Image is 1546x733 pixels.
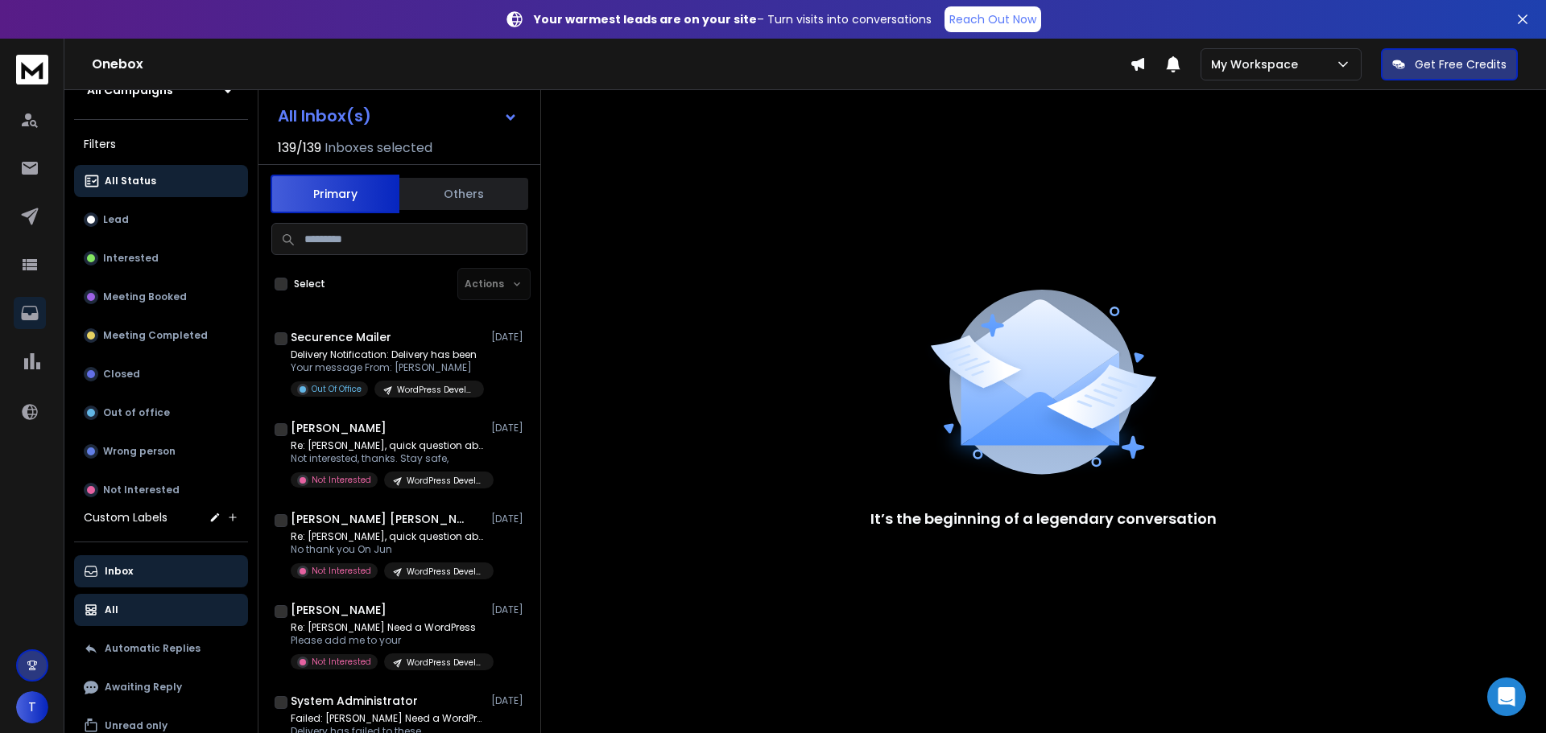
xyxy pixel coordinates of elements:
p: Re: [PERSON_NAME], quick question about [291,439,484,452]
p: No thank you On Jun [291,543,484,556]
p: [DATE] [491,603,527,616]
p: WordPress Development - August [397,384,474,396]
p: All Status [105,175,156,187]
p: [DATE] [491,694,527,707]
p: Please add me to your [291,634,484,647]
h1: Securence Mailer [291,329,391,345]
button: T [16,691,48,723]
p: Awaiting Reply [105,681,182,694]
button: Closed [74,358,248,390]
p: – Turn visits into conversations [534,11,932,27]
button: Meeting Booked [74,281,248,313]
a: Reach Out Now [945,6,1041,32]
p: Closed [103,368,140,381]
h1: [PERSON_NAME] [291,420,386,436]
h1: Onebox [92,55,1130,74]
p: WordPress Development - [DATE] [407,566,484,578]
p: Not Interested [312,656,371,668]
h1: [PERSON_NAME] [PERSON_NAME] [291,511,468,527]
h1: All Campaigns [87,82,173,98]
p: [DATE] [491,331,527,344]
button: Inbox [74,555,248,587]
button: Out of office [74,397,248,429]
h1: All Inbox(s) [278,108,371,124]
p: Delivery Notification: Delivery has been [291,348,484,361]
button: Get Free Credits [1381,48,1518,80]
h3: Filters [74,133,248,155]
p: Get Free Credits [1415,56,1507,72]
button: Primary [271,175,399,213]
label: Select [294,278,325,290]
p: [DATE] [491,422,527,434]
p: Unread only [105,719,167,732]
p: Failed: [PERSON_NAME] Need a WordPress [291,712,484,725]
p: Interested [103,252,159,265]
p: Re: [PERSON_NAME], quick question about [291,530,484,543]
button: Awaiting Reply [74,671,248,703]
p: Inbox [105,565,133,578]
p: Not Interested [312,474,371,486]
div: Open Intercom Messenger [1487,677,1526,716]
p: It’s the beginning of a legendary conversation [870,508,1217,530]
button: All Inbox(s) [265,100,531,132]
h1: [PERSON_NAME] [291,602,386,618]
p: Reach Out Now [949,11,1036,27]
button: Meeting Completed [74,319,248,352]
span: 139 / 139 [278,138,321,158]
p: Out of office [103,406,170,419]
p: All [105,603,118,616]
p: Lead [103,213,129,226]
strong: Your warmest leads are on your site [534,11,757,27]
button: Lead [74,204,248,236]
p: Not Interested [103,484,180,496]
button: All Status [74,165,248,197]
button: Wrong person [74,435,248,467]
p: [DATE] [491,513,527,525]
button: Others [399,176,528,212]
p: Not interested, thanks. Stay safe, [291,452,484,465]
button: All Campaigns [74,74,248,106]
p: Your message From: [PERSON_NAME] [291,361,484,374]
img: logo [16,55,48,84]
h3: Custom Labels [84,509,167,525]
p: Automatic Replies [105,642,200,655]
p: Out Of Office [312,383,362,395]
button: Automatic Replies [74,632,248,665]
p: WordPress Development - [DATE] [407,657,484,669]
p: Meeting Completed [103,329,208,342]
p: My Workspace [1211,56,1304,72]
p: Not Interested [312,565,371,577]
button: Interested [74,242,248,274]
p: Meeting Booked [103,290,187,303]
button: All [74,594,248,626]
p: Re: [PERSON_NAME] Need a WordPress [291,621,484,634]
h3: Inboxes selected [324,138,432,158]
p: Wrong person [103,445,176,458]
h1: System Administrator [291,693,418,709]
button: Not Interested [74,474,248,506]
p: WordPress Development - [DATE] [407,475,484,487]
